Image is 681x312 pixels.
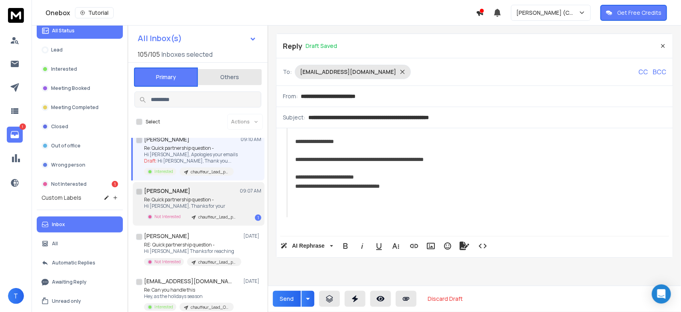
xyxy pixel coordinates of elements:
span: AI Rephrase [290,242,326,249]
p: [EMAIL_ADDRESS][DOMAIN_NAME] [300,68,396,76]
p: Interested [51,66,77,72]
p: [DATE] [243,233,261,239]
button: All Status [37,23,123,39]
button: Inbox [37,217,123,233]
p: CC [638,67,648,77]
button: Automatic Replies [37,255,123,271]
button: Not Interested1 [37,176,123,192]
p: Not Interested [154,214,181,220]
button: Wrong person [37,157,123,173]
p: Hi [PERSON_NAME], Apologies your emails [144,151,238,158]
a: 1 [7,127,23,143]
p: Get Free Credits [617,9,661,17]
button: Get Free Credits [600,5,667,21]
button: Emoticons [440,238,455,254]
p: [DATE] [243,278,261,284]
p: 09:07 AM [240,188,261,194]
p: chauffeur_Lead_partner [198,259,237,265]
p: Closed [51,123,68,130]
button: Out of office [37,138,123,154]
h3: Custom Labels [41,194,81,202]
label: Select [146,119,160,125]
button: Signature [457,238,472,254]
div: Onebox [45,7,476,18]
p: Hey, as the holidays season [144,293,234,300]
p: Wrong person [51,162,85,168]
p: 09:10 AM [241,136,261,143]
span: Hi [PERSON_NAME], Thank you ... [158,157,231,164]
h1: [EMAIL_ADDRESS][DOMAIN_NAME] [144,277,232,285]
p: Automatic Replies [52,260,95,266]
p: Unread only [52,298,81,304]
p: 1 [20,123,26,130]
button: Awaiting Reply [37,274,123,290]
p: Lead [51,47,63,53]
button: All Inbox(s) [131,30,263,46]
button: Tutorial [75,7,114,18]
span: Draft: [144,157,157,164]
p: Re: Can you handle this [144,287,234,293]
button: Discard Draft [421,291,469,307]
p: chauffeur_Lead_Offer_UK [191,304,229,310]
p: To: [283,68,292,76]
h1: [PERSON_NAME] [144,135,189,143]
button: Insert Link (Ctrl+K) [407,238,422,254]
button: AI Rephrase [279,238,335,254]
button: Bold (Ctrl+B) [338,238,353,254]
p: RE: Quick partnership question - [144,242,240,248]
button: More Text [388,238,403,254]
p: Re: Quick partnership question - [144,145,238,151]
p: Meeting Booked [51,85,90,91]
h1: [PERSON_NAME] [144,232,189,240]
button: Meeting Booked [37,80,123,96]
button: Lead [37,42,123,58]
p: Not Interested [154,259,181,265]
span: 105 / 105 [138,50,160,59]
div: 1 [255,215,261,221]
button: Underline (Ctrl+U) [371,238,387,254]
h1: All Inbox(s) [138,34,182,42]
p: Draft Saved [306,42,337,50]
button: Insert Image (Ctrl+P) [423,238,438,254]
div: 1 [112,181,118,187]
p: All Status [52,28,75,34]
p: Hi [PERSON_NAME] Thanks for reaching [144,248,240,254]
p: From: [283,92,298,100]
button: T [8,288,24,304]
p: chauffeur_Lead_partner [198,214,237,220]
p: Not Interested [51,181,87,187]
p: Interested [154,169,173,175]
button: Others [198,68,262,86]
button: Italic (Ctrl+I) [355,238,370,254]
p: Hi [PERSON_NAME], Thanks for your [144,203,240,209]
button: Primary [134,68,198,87]
p: Inbox [52,221,65,228]
h3: Inboxes selected [162,50,213,59]
p: BCC [653,67,666,77]
div: Open Intercom Messenger [652,284,671,304]
p: Awaiting Reply [52,279,87,285]
button: Interested [37,61,123,77]
button: Send [273,291,301,307]
p: [PERSON_NAME] (Cold) [516,9,578,17]
p: Subject: [283,113,305,121]
button: Meeting Completed [37,99,123,115]
button: All [37,236,123,252]
p: chauffeur_Lead_partner [191,169,229,175]
p: Meeting Completed [51,104,99,111]
p: Out of office [51,143,81,149]
h1: [PERSON_NAME] [144,187,190,195]
button: Code View [475,238,490,254]
button: Unread only [37,293,123,309]
p: Interested [154,304,173,310]
p: Reply [283,40,302,52]
p: Re: Quick partnership question - [144,197,240,203]
button: Closed [37,119,123,135]
p: All [52,240,58,247]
